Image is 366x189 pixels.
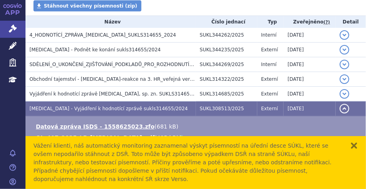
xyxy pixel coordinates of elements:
span: Externí [261,106,278,111]
td: SUKL314322/2025 [196,72,257,86]
th: Detail [336,16,366,28]
td: [DATE] [284,72,335,86]
span: Externí [261,47,278,53]
td: [DATE] [284,86,335,101]
span: BAVENCIO - Podnět ke konání sukls314655/2024 [29,47,161,53]
td: [DATE] [284,101,335,116]
td: [DATE] [284,57,335,72]
td: [DATE] [284,28,335,43]
span: BAVENCIO - Vyjádření k hodnotící zprávě sukls314655/2024 [29,106,188,111]
td: SUKL314685/2025 [196,86,257,101]
span: Interní [261,32,277,38]
th: Zveřejněno [284,16,335,28]
td: SUKL344235/2025 [196,42,257,57]
th: Typ [257,16,284,28]
div: Vážení klienti, náš automatický monitoring zaznamenal výskyt písemností na úřední desce SÚKL, kte... [33,142,342,183]
button: detail [340,89,349,99]
button: detail [340,30,349,40]
td: SUKL344262/2025 [196,28,257,43]
button: detail [340,74,349,84]
span: Vyjádření k hodnotící zprávě BAVENCIO, sp. zn. SUKLS314655/2024 [29,91,207,97]
td: SUKL308513/2025 [196,101,257,116]
a: Stáhnout všechny písemnosti (zip) [33,0,141,12]
button: detail [340,60,349,69]
a: OL_407_2025_LP_[MEDICAL_DATA].pdf [36,134,155,141]
span: Obchodní tajemství - Bavencio-reakce na 3. HR_veřejná verze; důvěrná verze SUKLS314655/2024 [29,76,282,82]
span: Interní [261,62,277,67]
button: detail [340,45,349,55]
a: 🔍 [178,134,185,141]
li: ( ) [36,123,358,131]
span: Externí [261,91,278,97]
span: 495 kB [157,134,176,141]
td: [DATE] [284,42,335,57]
button: zavřít [350,142,358,150]
td: SUKL344269/2025 [196,57,257,72]
span: Externí [261,76,278,82]
a: Datová zpráva ISDS - 1558625023.zfo [36,123,155,130]
span: Stáhnout všechny písemnosti (zip) [44,3,137,9]
li: ( ) [36,134,358,142]
button: detail [340,104,349,113]
span: 681 kB [157,123,176,130]
span: SDĚLENÍ_O_UKONČENÍ_ZJIŠŤOVÁNÍ_PODKLADŮ_PRO_ROZHODNUTÍ_BAVENCIO_SUKLS314655_2024 [29,62,282,67]
th: Číslo jednací [196,16,257,28]
th: Název [25,16,196,28]
abbr: (?) [324,19,330,25]
span: 4_HODNOTÍCÍ_ZPRÁVA_BAVENCIO_SUKLS314655_2024 [29,32,176,38]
